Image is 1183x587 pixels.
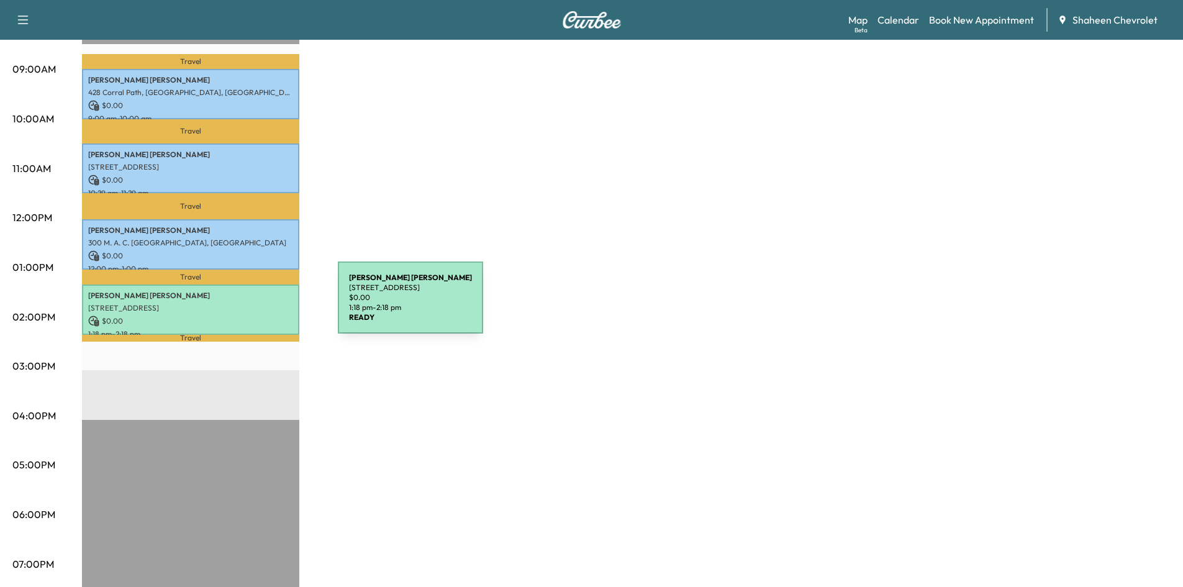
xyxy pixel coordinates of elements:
p: 12:00 pm - 1:00 pm [88,264,293,274]
p: [PERSON_NAME] [PERSON_NAME] [88,291,293,301]
p: $ 0.00 [88,175,293,186]
p: 03:00PM [12,358,55,373]
p: 1:18 pm - 2:18 pm [88,329,293,339]
p: [STREET_ADDRESS] [88,303,293,313]
p: 04:00PM [12,408,56,423]
p: [PERSON_NAME] [PERSON_NAME] [88,150,293,160]
p: 9:00 am - 10:00 am [88,114,293,124]
p: 05:00PM [12,457,55,472]
a: Calendar [877,12,919,27]
p: [STREET_ADDRESS] [88,162,293,172]
p: [PERSON_NAME] [PERSON_NAME] [88,75,293,85]
p: Travel [82,270,299,284]
p: 06:00PM [12,507,55,522]
p: [PERSON_NAME] [PERSON_NAME] [88,225,293,235]
a: Book New Appointment [929,12,1034,27]
div: Beta [854,25,868,35]
p: Travel [82,119,299,143]
p: 11:00AM [12,161,51,176]
p: 07:00PM [12,557,54,571]
p: 428 Corral Path, [GEOGRAPHIC_DATA], [GEOGRAPHIC_DATA] [88,88,293,98]
p: 02:00PM [12,309,55,324]
p: 10:00AM [12,111,54,126]
img: Curbee Logo [562,11,622,29]
p: 300 M. A. C. [GEOGRAPHIC_DATA], [GEOGRAPHIC_DATA] [88,238,293,248]
p: $ 0.00 [88,250,293,262]
p: Travel [82,335,299,342]
p: $ 0.00 [88,100,293,111]
p: Travel [82,193,299,219]
a: MapBeta [848,12,868,27]
span: Shaheen Chevrolet [1072,12,1158,27]
p: 09:00AM [12,61,56,76]
p: Travel [82,54,299,69]
p: 12:00PM [12,210,52,225]
p: 10:29 am - 11:29 am [88,188,293,198]
p: 01:00PM [12,260,53,275]
p: $ 0.00 [88,316,293,327]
